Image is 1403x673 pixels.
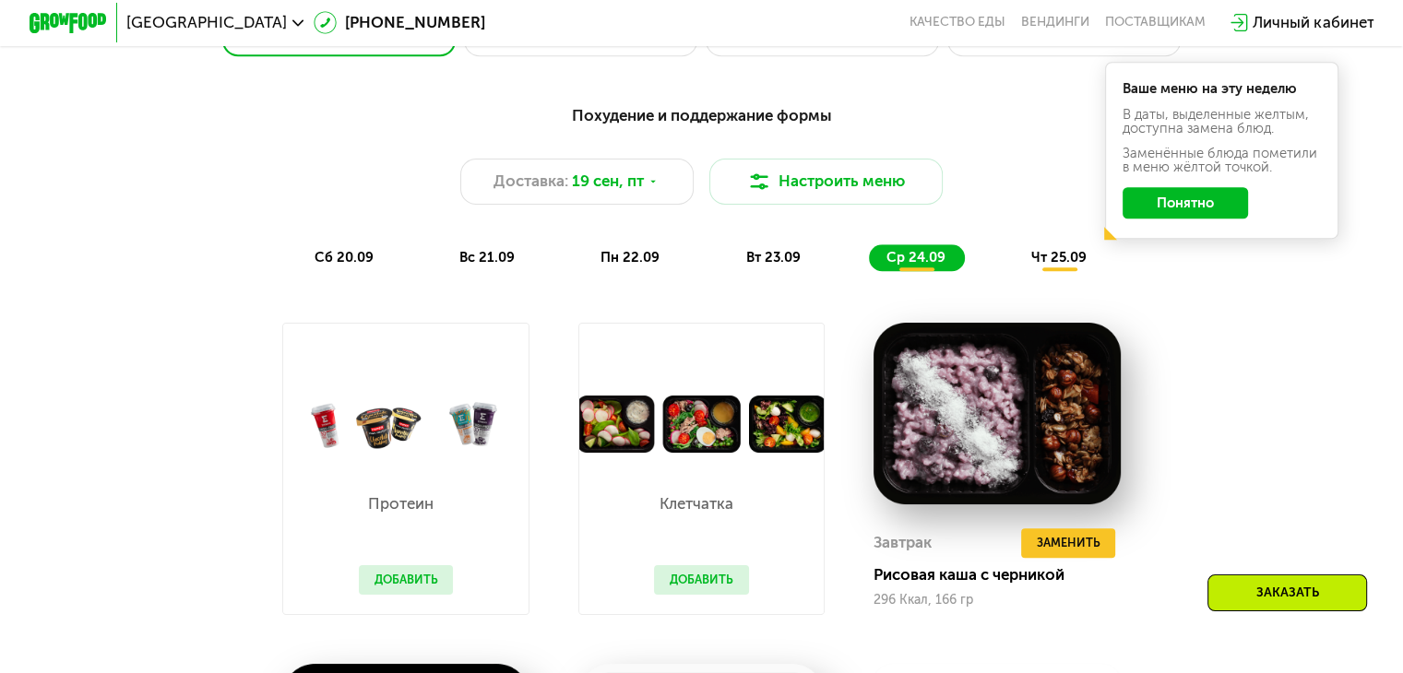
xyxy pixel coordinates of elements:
span: пн 22.09 [600,249,660,266]
button: Добавить [654,565,749,595]
span: [GEOGRAPHIC_DATA] [126,15,287,30]
div: поставщикам [1105,15,1206,30]
span: вт 23.09 [745,249,800,266]
span: вс 21.09 [459,249,515,266]
button: Понятно [1123,187,1248,218]
button: Добавить [359,565,454,595]
button: Настроить меню [709,159,944,206]
a: [PHONE_NUMBER] [314,11,485,34]
div: Завтрак [874,528,932,558]
span: ср 24.09 [886,249,945,266]
div: В даты, выделенные желтым, доступна замена блюд. [1123,108,1322,136]
button: Заменить [1021,528,1116,558]
div: Заменённые блюда пометили в меню жёлтой точкой. [1123,147,1322,174]
div: Ваше меню на эту неделю [1123,82,1322,96]
div: Заказать [1207,574,1367,611]
p: Протеин [359,496,445,512]
div: Рисовая каша с черникой [874,565,1135,584]
a: Качество еды [910,15,1005,30]
a: Вендинги [1021,15,1089,30]
span: Заменить [1036,533,1100,552]
span: Доставка: [493,170,568,193]
div: 296 Ккал, 166 гр [874,593,1121,608]
span: 19 сен, пт [572,170,644,193]
div: Личный кабинет [1253,11,1373,34]
p: Клетчатка [654,496,740,512]
span: чт 25.09 [1031,249,1087,266]
div: Похудение и поддержание формы [125,103,1278,127]
span: сб 20.09 [315,249,374,266]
